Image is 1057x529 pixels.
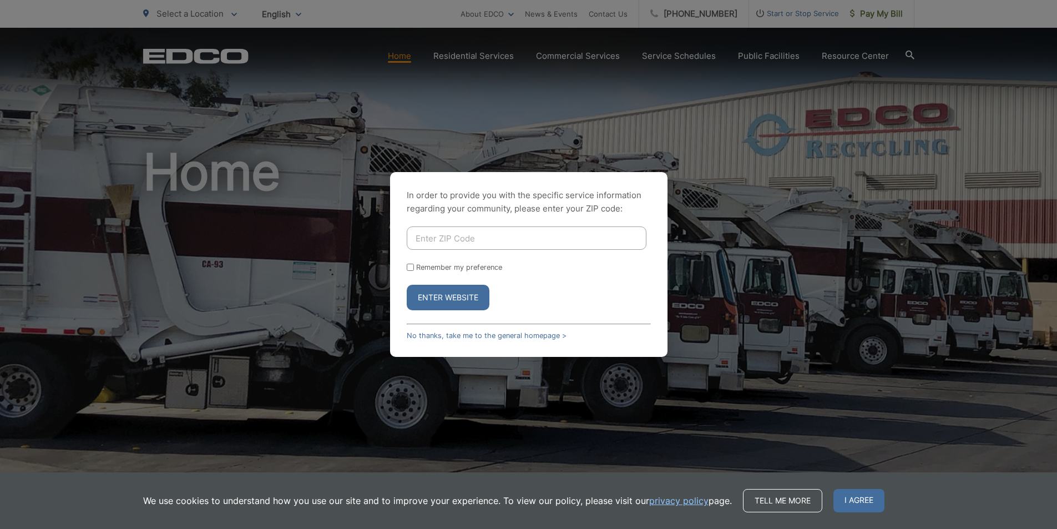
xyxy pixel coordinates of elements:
p: We use cookies to understand how you use our site and to improve your experience. To view our pol... [143,494,732,507]
a: No thanks, take me to the general homepage > [407,331,567,340]
label: Remember my preference [416,263,502,271]
button: Enter Website [407,285,489,310]
p: In order to provide you with the specific service information regarding your community, please en... [407,189,651,215]
a: privacy policy [649,494,709,507]
span: I agree [833,489,884,512]
a: Tell me more [743,489,822,512]
input: Enter ZIP Code [407,226,646,250]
